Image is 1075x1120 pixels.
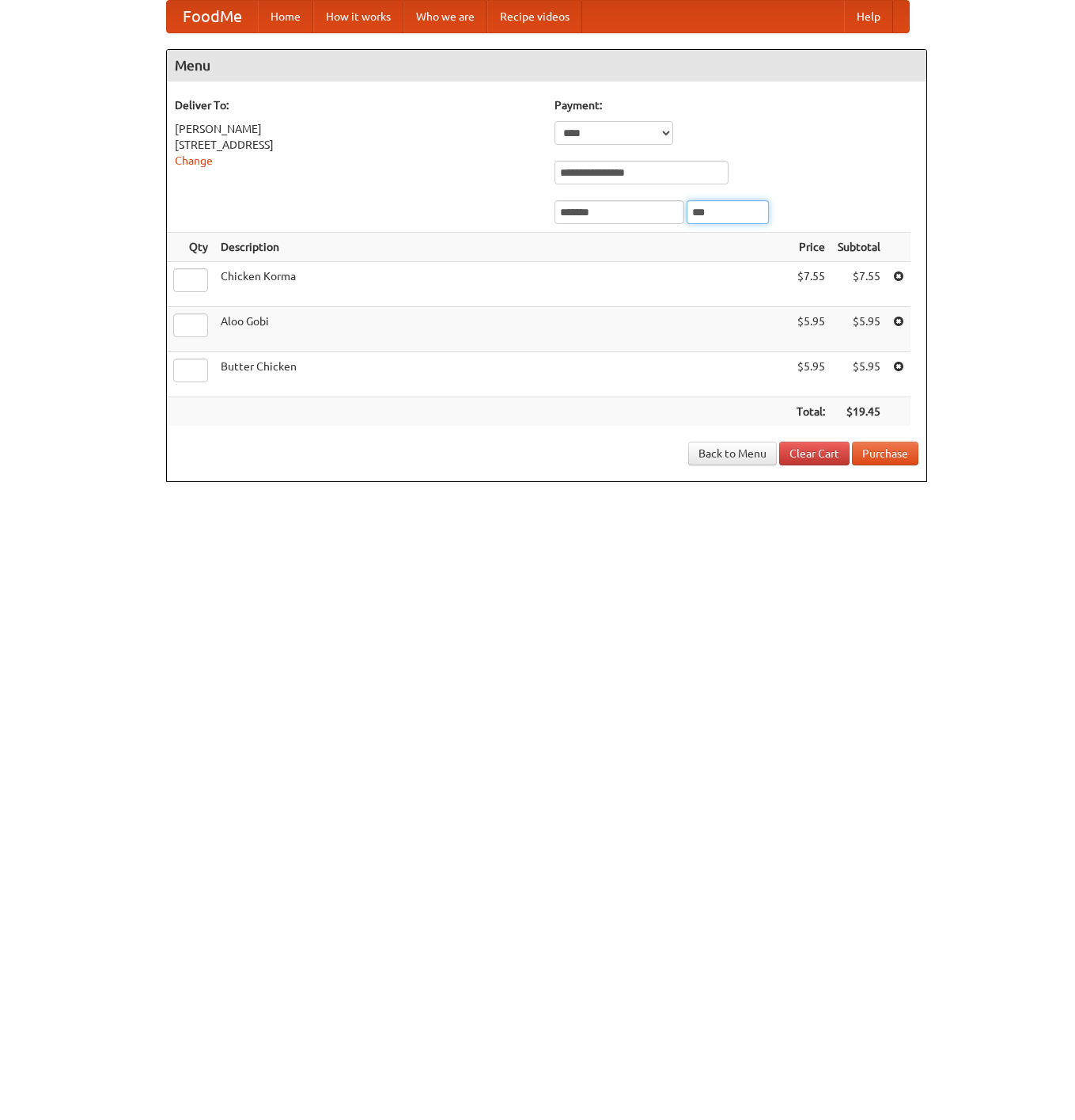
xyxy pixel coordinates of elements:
h5: Deliver To: [175,97,539,113]
h5: Payment: [555,97,918,113]
td: $7.55 [790,262,831,307]
th: $19.45 [831,397,887,427]
td: $5.95 [831,352,887,397]
a: How it works [313,1,403,32]
th: Price [790,233,831,262]
td: $5.95 [790,307,831,352]
h4: Menu [167,50,926,82]
a: Home [258,1,313,32]
button: Purchase [852,442,918,465]
a: Recipe videos [487,1,582,32]
td: $5.95 [790,352,831,397]
div: [STREET_ADDRESS] [175,137,539,153]
a: Help [844,1,893,32]
td: Butter Chicken [214,352,790,397]
td: Chicken Korma [214,262,790,307]
th: Subtotal [831,233,887,262]
th: Description [214,233,790,262]
a: Change [175,154,213,167]
th: Total: [790,397,831,427]
div: [PERSON_NAME] [175,121,539,137]
a: Clear Cart [779,442,850,465]
td: $7.55 [831,262,887,307]
a: Back to Menu [688,442,777,465]
td: Aloo Gobi [214,307,790,352]
td: $5.95 [831,307,887,352]
a: FoodMe [167,1,258,32]
th: Qty [167,233,214,262]
a: Who we are [403,1,487,32]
